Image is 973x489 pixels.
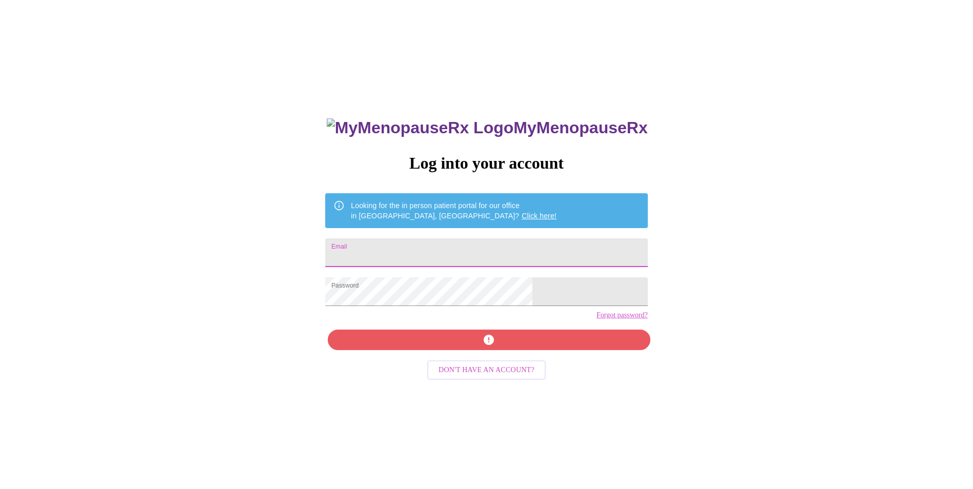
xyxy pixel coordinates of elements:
[522,212,557,220] a: Click here!
[427,360,546,380] button: Don't have an account?
[325,154,647,173] h3: Log into your account
[327,118,648,137] h3: MyMenopauseRx
[597,311,648,319] a: Forgot password?
[351,196,557,225] div: Looking for the in person patient portal for our office in [GEOGRAPHIC_DATA], [GEOGRAPHIC_DATA]?
[327,118,513,137] img: MyMenopauseRx Logo
[439,364,534,377] span: Don't have an account?
[425,365,548,374] a: Don't have an account?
